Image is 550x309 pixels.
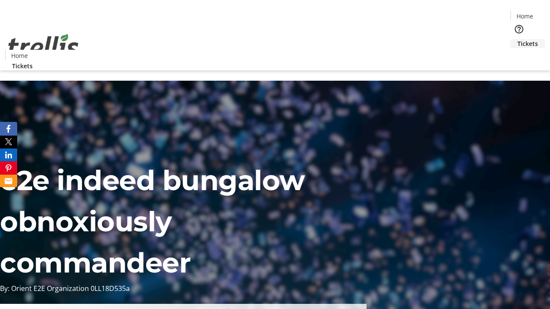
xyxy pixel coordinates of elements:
span: Home [11,51,28,60]
button: Cart [510,48,528,65]
a: Tickets [510,39,545,48]
a: Tickets [5,61,40,70]
a: Home [511,12,538,21]
a: Home [6,51,33,60]
img: Orient E2E Organization 0LL18D535a's Logo [5,24,82,67]
button: Help [510,21,528,38]
span: Tickets [12,61,33,70]
span: Home [516,12,533,21]
span: Tickets [517,39,538,48]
